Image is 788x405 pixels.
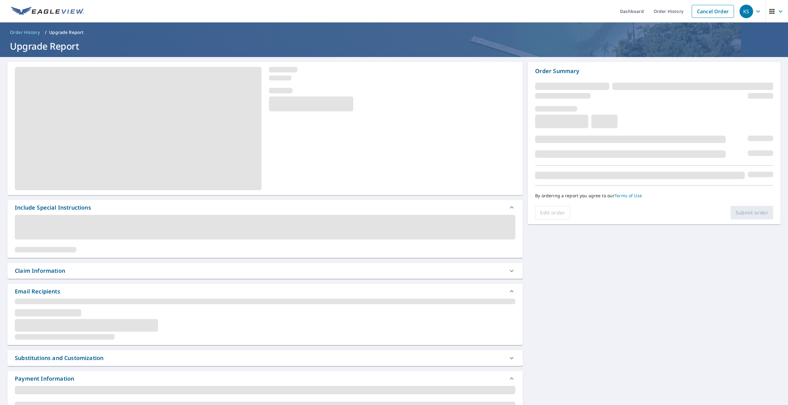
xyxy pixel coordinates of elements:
[7,40,781,52] h1: Upgrade Report
[7,371,523,386] div: Payment Information
[15,267,65,275] div: Claim Information
[7,263,523,279] div: Claim Information
[45,29,47,36] li: /
[10,29,40,35] span: Order History
[49,29,83,35] p: Upgrade Report
[7,200,523,215] div: Include Special Instructions
[15,203,91,212] div: Include Special Instructions
[535,193,773,198] p: By ordering a report you agree to our
[7,350,523,366] div: Substitutions and Customization
[692,5,734,18] a: Cancel Order
[614,193,642,198] a: Terms of Use
[15,374,74,383] div: Payment Information
[11,7,84,16] img: EV Logo
[15,287,60,296] div: Email Recipients
[7,27,781,37] nav: breadcrumb
[7,284,523,299] div: Email Recipients
[740,5,753,18] div: KS
[7,27,42,37] a: Order History
[535,67,773,75] p: Order Summary
[15,354,103,362] div: Substitutions and Customization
